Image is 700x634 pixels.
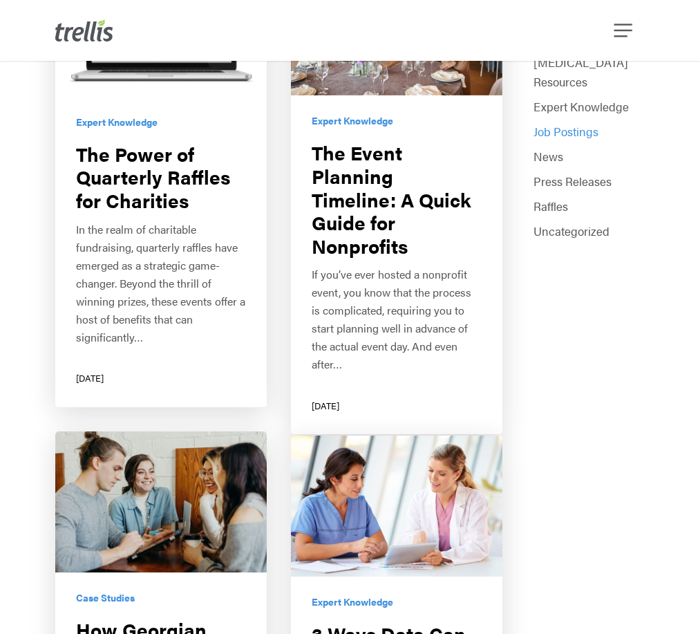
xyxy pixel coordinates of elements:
[533,171,645,191] a: Press Releases
[617,24,632,37] a: Navigation Menu
[533,221,645,241] a: Uncategorized
[533,122,645,141] a: Job Postings
[533,147,645,166] a: News
[312,595,393,608] a: Expert Knowledge
[533,97,645,116] a: Expert Knowledge
[76,115,158,129] a: Expert Knowledge
[312,399,339,412] span: [DATE]
[533,53,645,91] a: [MEDICAL_DATA] Resources
[533,196,645,216] a: Raffles
[312,114,393,127] a: Expert Knowledge
[55,19,113,41] img: Trellis
[76,371,104,384] span: [DATE]
[76,591,135,604] a: Case Studies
